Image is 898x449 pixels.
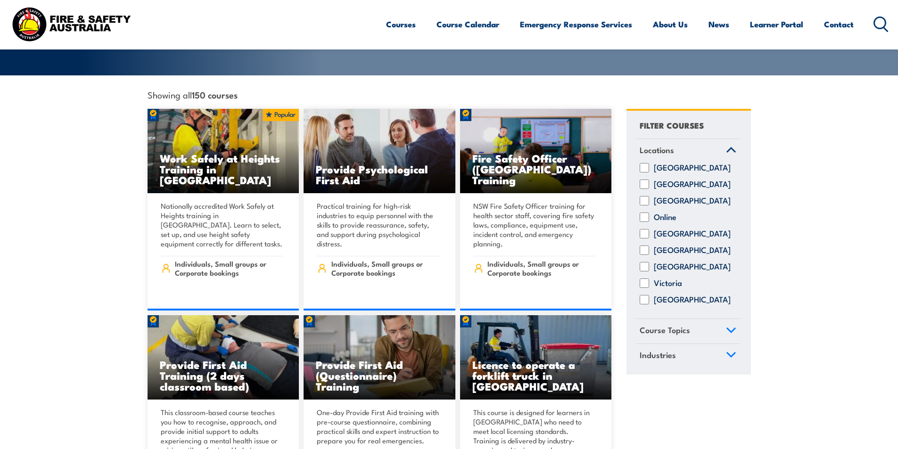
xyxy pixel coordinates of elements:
[654,163,731,172] label: [GEOGRAPHIC_DATA]
[160,153,287,185] h3: Work Safely at Heights Training in [GEOGRAPHIC_DATA]
[316,163,443,185] h3: Provide Psychological First Aid
[460,315,612,400] a: Licence to operate a forklift truck in [GEOGRAPHIC_DATA]
[640,349,676,361] span: Industries
[460,109,612,194] img: Fire Safety Advisor
[654,262,731,271] label: [GEOGRAPHIC_DATA]
[460,315,612,400] img: Licence to operate a forklift truck Training
[635,139,741,163] a: Locations
[148,109,299,194] img: Work Safely at Heights Training (1)
[317,408,439,445] p: One-day Provide First Aid training with pre-course questionnaire, combining practical skills and ...
[304,315,455,400] img: Mental Health First Aid Refresher Training (Standard) (1)
[654,278,682,288] label: Victoria
[654,196,731,205] label: [GEOGRAPHIC_DATA]
[653,12,688,37] a: About Us
[635,344,741,368] a: Industries
[635,319,741,343] a: Course Topics
[654,295,731,304] label: [GEOGRAPHIC_DATA]
[654,212,676,222] label: Online
[437,12,499,37] a: Course Calendar
[317,201,439,248] p: Practical training for high-risk industries to equip personnel with the skills to provide reassur...
[472,359,600,392] h3: Licence to operate a forklift truck in [GEOGRAPHIC_DATA]
[654,229,731,238] label: [GEOGRAPHIC_DATA]
[520,12,632,37] a: Emergency Response Services
[487,259,595,277] span: Individuals, Small groups or Corporate bookings
[175,259,283,277] span: Individuals, Small groups or Corporate bookings
[304,315,455,400] a: Provide First Aid (Questionnaire) Training
[192,88,238,101] strong: 150 courses
[472,153,600,185] h3: Fire Safety Officer ([GEOGRAPHIC_DATA]) Training
[331,259,439,277] span: Individuals, Small groups or Corporate bookings
[148,315,299,400] img: Provide First Aid (Blended Learning)
[316,359,443,392] h3: Provide First Aid (Questionnaire) Training
[824,12,854,37] a: Contact
[148,90,238,99] span: Showing all
[654,245,731,255] label: [GEOGRAPHIC_DATA]
[640,324,690,336] span: Course Topics
[304,109,455,194] a: Provide Psychological First Aid
[709,12,729,37] a: News
[386,12,416,37] a: Courses
[640,119,704,131] h4: FILTER COURSES
[161,201,283,248] p: Nationally accredited Work Safely at Heights training in [GEOGRAPHIC_DATA]. Learn to select, set ...
[148,109,299,194] a: Work Safely at Heights Training in [GEOGRAPHIC_DATA]
[654,180,731,189] label: [GEOGRAPHIC_DATA]
[460,109,612,194] a: Fire Safety Officer ([GEOGRAPHIC_DATA]) Training
[304,109,455,194] img: Mental Health First Aid Training Course from Fire & Safety Australia
[473,201,596,248] p: NSW Fire Safety Officer training for health sector staff, covering fire safety laws, compliance, ...
[148,315,299,400] a: Provide First Aid Training (2 days classroom based)
[750,12,803,37] a: Learner Portal
[640,144,674,156] span: Locations
[160,359,287,392] h3: Provide First Aid Training (2 days classroom based)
